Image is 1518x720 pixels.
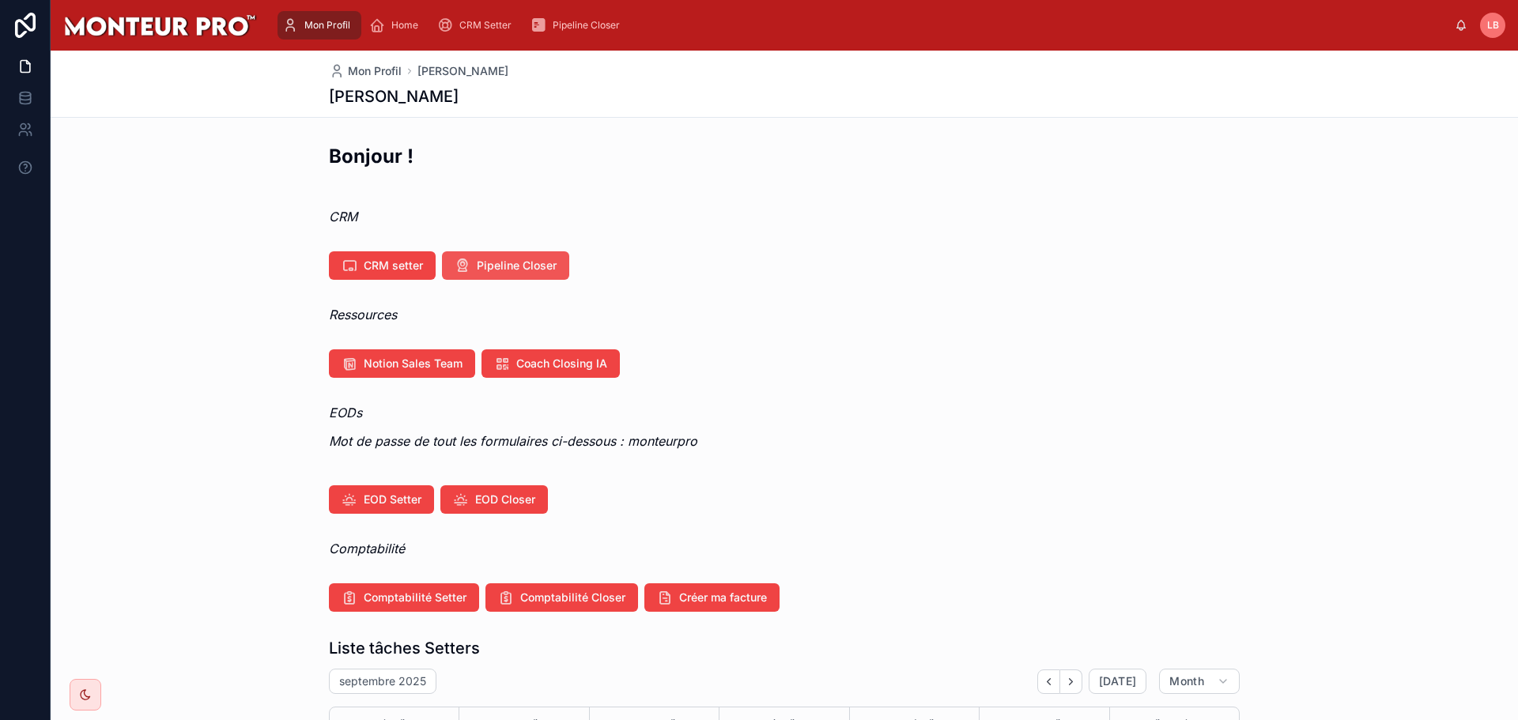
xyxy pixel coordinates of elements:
[520,590,625,605] span: Comptabilité Closer
[304,19,350,32] span: Mon Profil
[644,583,780,612] button: Créer ma facture
[329,433,697,449] em: Mot de passe de tout les formulaires ci-dessous : monteurpro
[329,85,459,107] h1: [PERSON_NAME]
[1487,19,1499,32] span: LB
[329,349,475,378] button: Notion Sales Team
[278,11,361,40] a: Mon Profil
[432,11,523,40] a: CRM Setter
[1099,674,1136,688] span: [DATE]
[63,13,257,38] img: App logo
[440,485,548,514] button: EOD Closer
[391,19,418,32] span: Home
[1159,669,1240,694] button: Month
[364,258,423,273] span: CRM setter
[1037,669,1060,694] button: Back
[679,590,767,605] span: Créer ma facture
[1089,669,1146,694] button: [DATE]
[329,637,480,659] h1: Liste tâches Setters
[516,356,607,371] span: Coach Closing IA
[417,63,508,79] a: [PERSON_NAME]
[329,405,362,420] em: EODs
[329,209,357,224] em: CRM
[477,258,557,273] span: Pipeline Closer
[364,492,421,507] span: EOD Setter
[348,63,402,79] span: Mon Profil
[364,356,463,371] span: Notion Sales Team
[1060,669,1082,694] button: Next
[329,63,402,79] a: Mon Profil
[329,485,434,514] button: EOD Setter
[526,11,631,40] a: Pipeline Closer
[364,11,429,40] a: Home
[339,673,426,689] h2: septembre 2025
[485,583,638,612] button: Comptabilité Closer
[459,19,512,32] span: CRM Setter
[475,492,535,507] span: EOD Closer
[329,251,436,280] button: CRM setter
[481,349,620,378] button: Coach Closing IA
[270,8,1455,43] div: scrollable content
[553,19,620,32] span: Pipeline Closer
[1169,674,1204,688] span: Month
[364,590,466,605] span: Comptabilité Setter
[442,251,569,280] button: Pipeline Closer
[329,143,413,169] h2: Bonjour !
[329,307,397,322] em: Ressources
[329,541,405,556] em: Comptabilité
[329,583,479,612] button: Comptabilité Setter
